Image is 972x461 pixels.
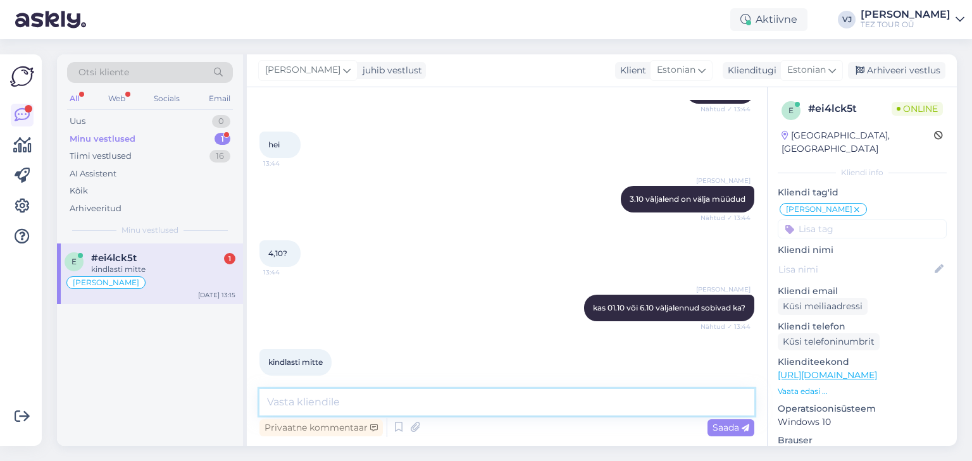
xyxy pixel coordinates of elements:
p: Klienditeekond [778,355,947,369]
p: Kliendi nimi [778,243,947,257]
span: 13:44 [263,267,311,277]
span: [PERSON_NAME] [73,279,139,286]
div: All [67,90,82,107]
span: Nähtud ✓ 13:44 [701,322,751,331]
div: Socials [151,90,182,107]
span: [PERSON_NAME] [786,206,852,213]
span: Saada [713,422,749,433]
span: 4,10? [268,249,287,258]
span: [PERSON_NAME] [696,285,751,294]
div: [DATE] 13:15 [198,290,235,300]
div: TEZ TOUR OÜ [861,20,950,30]
a: [URL][DOMAIN_NAME] [778,369,877,381]
span: Minu vestlused [121,224,178,236]
div: juhib vestlust [358,64,422,77]
p: Kliendi email [778,285,947,298]
span: 3.10 väljalend on välja müüdud [630,194,745,204]
div: AI Assistent [70,168,116,180]
p: Operatsioonisüsteem [778,402,947,415]
div: Email [206,90,233,107]
span: #ei4lck5t [91,252,137,264]
p: Windows 10 [778,415,947,429]
span: 13:44 [263,376,311,386]
div: 0 [212,115,230,128]
div: [PERSON_NAME] [861,9,950,20]
div: Arhiveeri vestlus [848,62,945,79]
div: 1 [215,133,230,145]
span: Online [892,102,943,116]
div: Web [106,90,128,107]
span: 13:44 [263,159,311,168]
div: Aktiivne [730,8,807,31]
span: Estonian [657,63,695,77]
div: 16 [209,150,230,163]
span: Nähtud ✓ 13:44 [701,213,751,223]
div: Küsi telefoninumbrit [778,333,880,350]
p: Vaata edasi ... [778,386,947,397]
p: Kliendi tag'id [778,186,947,199]
input: Lisa nimi [778,262,932,276]
span: Nähtud ✓ 13:44 [701,104,751,114]
span: e [788,106,794,115]
span: hei [268,140,280,149]
a: [PERSON_NAME]TEZ TOUR OÜ [861,9,964,30]
div: Kõik [70,185,88,197]
span: [PERSON_NAME] [696,176,751,185]
span: kindlasti mitte [268,357,323,367]
div: Privaatne kommentaar [259,419,383,436]
div: Uus [70,115,85,128]
div: Kliendi info [778,167,947,178]
div: # ei4lck5t [808,101,892,116]
div: Klient [615,64,646,77]
div: Küsi meiliaadressi [778,298,868,315]
span: Otsi kliente [78,66,129,79]
span: kas 01.10 või 6.10 väljalennud sobivad ka? [593,303,745,312]
div: kindlasti mitte [91,264,235,275]
div: Arhiveeritud [70,202,121,215]
span: [PERSON_NAME] [265,63,340,77]
div: Klienditugi [723,64,776,77]
span: Estonian [787,63,826,77]
p: Kliendi telefon [778,320,947,333]
input: Lisa tag [778,219,947,238]
div: Tiimi vestlused [70,150,132,163]
div: Minu vestlused [70,133,135,145]
p: Brauser [778,434,947,447]
div: 1 [224,253,235,264]
img: Askly Logo [10,65,34,89]
div: VJ [838,11,856,28]
span: e [72,257,77,266]
div: [GEOGRAPHIC_DATA], [GEOGRAPHIC_DATA] [782,129,934,156]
